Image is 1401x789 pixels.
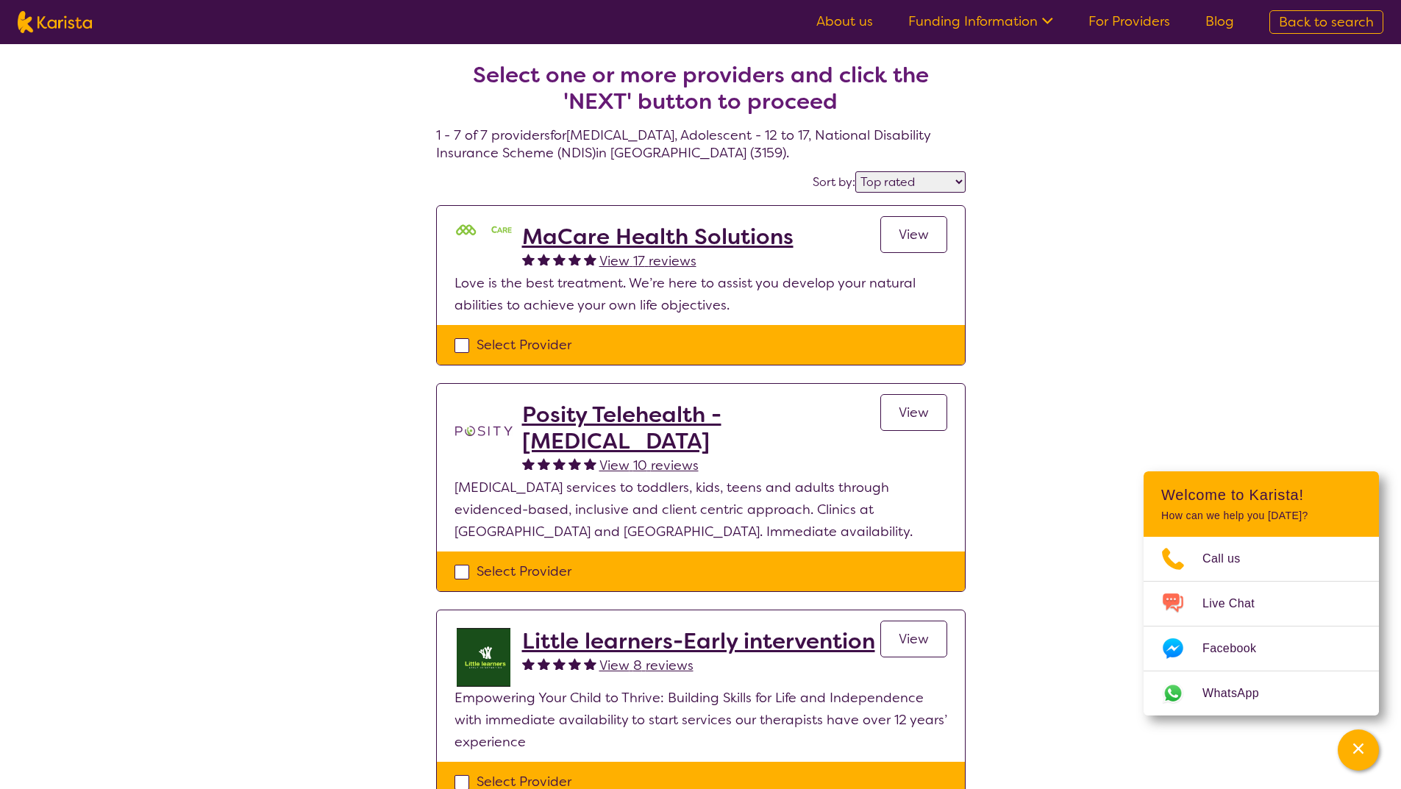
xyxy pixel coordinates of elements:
label: Sort by: [813,174,855,190]
h2: Select one or more providers and click the 'NEXT' button to proceed [454,62,948,115]
img: fullstar [553,457,566,470]
ul: Choose channel [1144,537,1379,715]
img: fullstar [538,253,550,265]
span: Back to search [1279,13,1374,31]
img: fullstar [538,457,550,470]
span: Facebook [1202,638,1274,660]
a: Little learners-Early intervention [522,628,875,654]
span: View [899,630,929,648]
a: Blog [1205,13,1234,30]
span: WhatsApp [1202,682,1277,704]
p: How can we help you [DATE]? [1161,510,1361,522]
p: Love is the best treatment. We’re here to assist you develop your natural abilities to achieve yo... [454,272,947,316]
h4: 1 - 7 of 7 providers for [MEDICAL_DATA] , Adolescent - 12 to 17 , National Disability Insurance S... [436,26,966,162]
a: Back to search [1269,10,1383,34]
img: fullstar [568,253,581,265]
img: fullstar [584,657,596,670]
a: MaCare Health Solutions [522,224,794,250]
img: fullstar [522,253,535,265]
span: View 17 reviews [599,252,696,270]
a: For Providers [1088,13,1170,30]
a: About us [816,13,873,30]
span: Live Chat [1202,593,1272,615]
img: fullstar [584,457,596,470]
h2: Welcome to Karista! [1161,486,1361,504]
a: View 10 reviews [599,454,699,476]
p: [MEDICAL_DATA] services to toddlers, kids, teens and adults through evidenced-based, inclusive an... [454,476,947,543]
span: View 8 reviews [599,657,694,674]
img: f55hkdaos5cvjyfbzwno.jpg [454,628,513,687]
img: fullstar [522,657,535,670]
p: Empowering Your Child to Thrive: Building Skills for Life and Independence with immediate availab... [454,687,947,753]
span: Call us [1202,548,1258,570]
img: fullstar [522,457,535,470]
a: Funding Information [908,13,1053,30]
img: fullstar [553,253,566,265]
span: View [899,226,929,243]
img: Karista logo [18,11,92,33]
span: View 10 reviews [599,457,699,474]
div: Channel Menu [1144,471,1379,715]
a: View [880,394,947,431]
img: fullstar [584,253,596,265]
a: View [880,216,947,253]
a: Posity Telehealth - [MEDICAL_DATA] [522,401,880,454]
img: fullstar [568,657,581,670]
img: fullstar [568,457,581,470]
a: Web link opens in a new tab. [1144,671,1379,715]
a: View 17 reviews [599,250,696,272]
img: t1bslo80pcylnzwjhndq.png [454,401,513,460]
img: fullstar [553,657,566,670]
button: Channel Menu [1338,729,1379,771]
img: fullstar [538,657,550,670]
a: View [880,621,947,657]
a: View 8 reviews [599,654,694,676]
img: mgttalrdbt23wl6urpfy.png [454,224,513,238]
span: View [899,404,929,421]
